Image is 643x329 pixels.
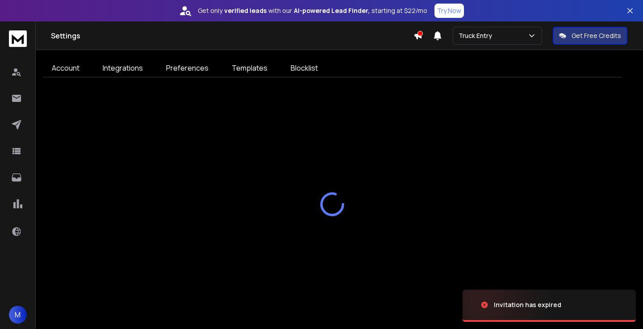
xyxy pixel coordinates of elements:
[9,306,27,324] button: M
[434,4,464,18] button: Try Now
[437,6,461,15] p: Try Now
[282,59,327,77] a: Blocklist
[459,31,496,40] p: Truck Entry
[463,281,552,329] img: image
[553,27,627,45] button: Get Free Credits
[494,300,561,309] div: Invitation has expired
[157,59,217,77] a: Preferences
[223,59,276,77] a: Templates
[198,6,427,15] p: Get only with our starting at $22/mo
[294,6,370,15] strong: AI-powered Lead Finder,
[9,30,27,47] img: logo
[224,6,267,15] strong: verified leads
[572,31,621,40] p: Get Free Credits
[51,30,413,41] h1: Settings
[43,59,88,77] a: Account
[94,59,152,77] a: Integrations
